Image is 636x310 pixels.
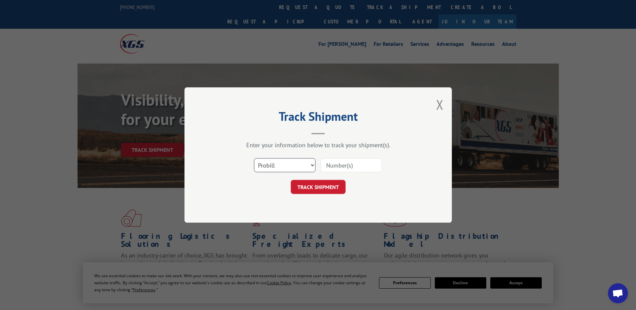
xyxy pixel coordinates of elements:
button: Close modal [436,96,443,113]
button: TRACK SHIPMENT [291,180,346,194]
div: Enter your information below to track your shipment(s). [218,141,418,149]
input: Number(s) [321,158,382,172]
div: Open chat [608,283,628,303]
h2: Track Shipment [218,112,418,124]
